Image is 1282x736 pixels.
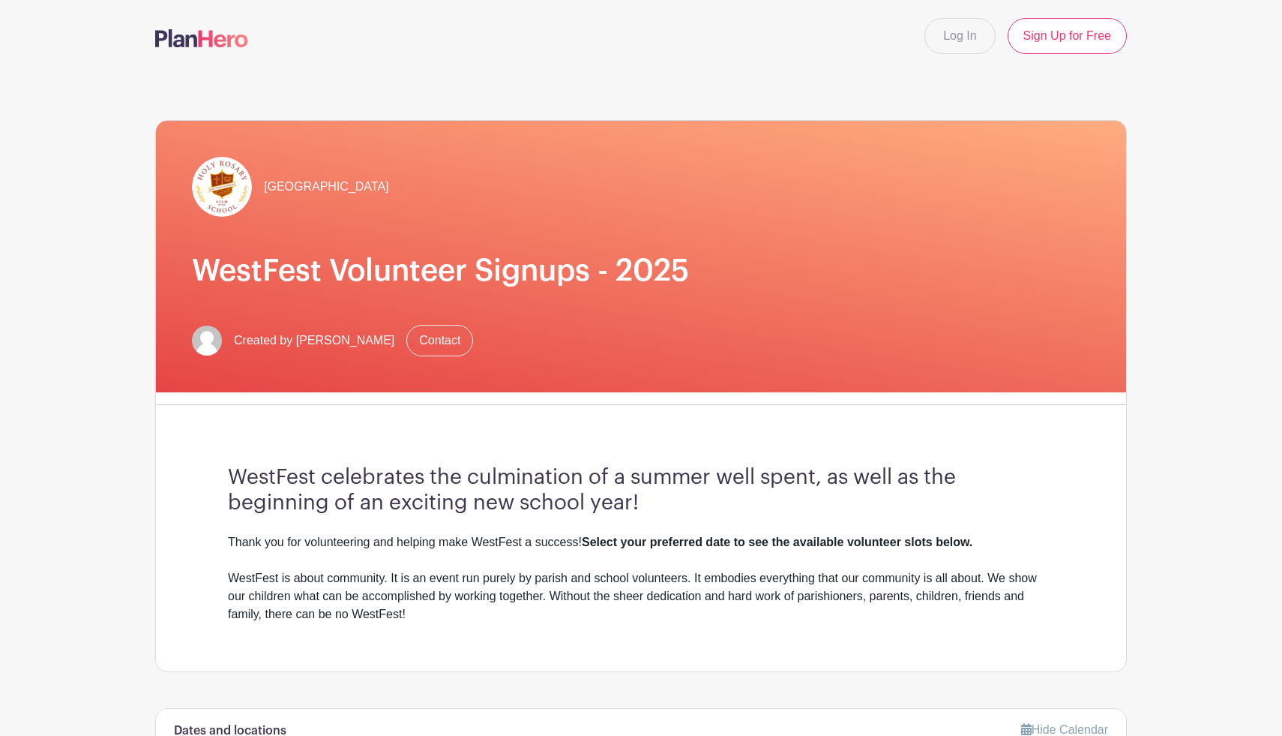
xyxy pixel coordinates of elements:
h3: WestFest celebrates the culmination of a summer well spent, as well as the beginning of an exciti... [228,465,1054,515]
img: default-ce2991bfa6775e67f084385cd625a349d9dcbb7a52a09fb2fda1e96e2d18dcdb.png [192,326,222,356]
div: WestFest is about community. It is an event run purely by parish and school volunteers. It embodi... [228,569,1054,623]
a: Contact [406,325,473,356]
a: Log In [924,18,995,54]
div: Thank you for volunteering and helping make WestFest a success! [228,533,1054,551]
a: Sign Up for Free [1008,18,1127,54]
span: Created by [PERSON_NAME] [234,332,394,350]
a: Hide Calendar [1021,723,1108,736]
h1: WestFest Volunteer Signups - 2025 [192,253,1090,289]
strong: Select your preferred date to see the available volunteer slots below. [582,536,972,548]
img: hr-logo-circle.png [192,157,252,217]
span: [GEOGRAPHIC_DATA] [264,178,389,196]
img: logo-507f7623f17ff9eddc593b1ce0a138ce2505c220e1c5a4e2b4648c50719b7d32.svg [155,29,248,47]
